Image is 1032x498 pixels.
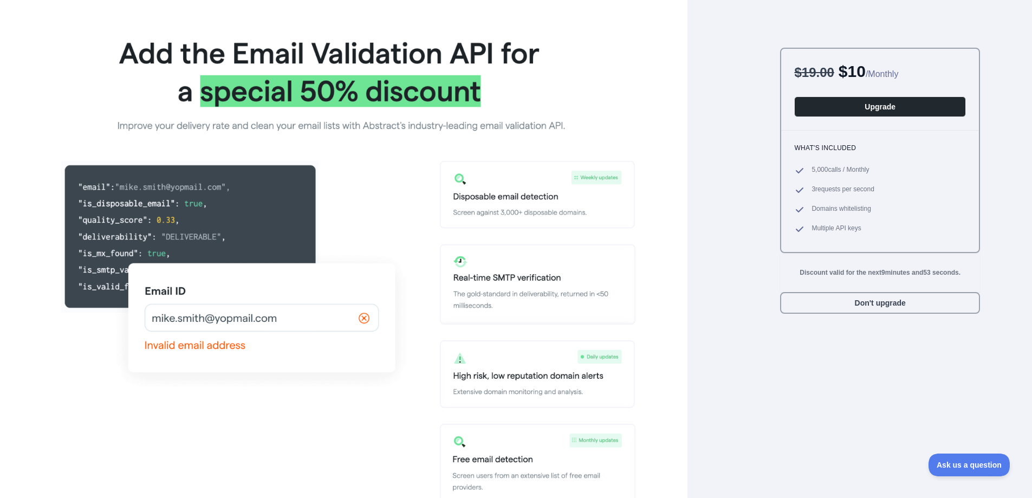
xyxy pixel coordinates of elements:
[794,96,966,117] button: Upgrade
[794,144,966,152] h3: What's included
[812,165,869,176] span: 5,000 calls / Monthly
[812,185,874,196] span: 3 requests per second
[839,62,866,80] span: $ 10
[812,204,871,215] span: Domains whitelisting
[866,69,898,79] span: / Monthly
[929,454,1010,476] iframe: Toggle Customer Support
[800,269,960,276] strong: Discount valid for the next 9 minutes and 53 seconds.
[780,292,980,314] button: Don't upgrade
[812,224,861,235] span: Multiple API keys
[794,65,834,80] span: $ 19.00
